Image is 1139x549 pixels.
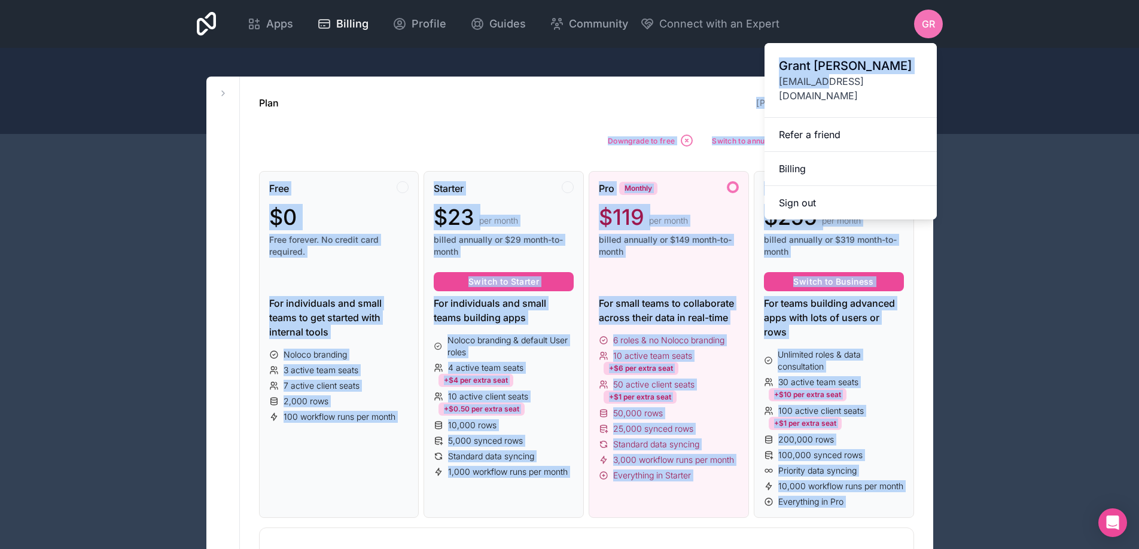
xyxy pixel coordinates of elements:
span: Noloco branding [284,349,347,361]
span: 5,000 synced rows [448,435,523,447]
div: +$4 per extra seat [438,374,513,387]
span: Community [569,16,628,32]
span: GR [922,17,935,31]
span: Free forever. No credit card required. [269,234,409,258]
span: per month [649,215,688,227]
span: Everything in Starter [613,469,691,481]
div: +$10 per extra seat [769,388,846,401]
span: 10,000 workflow runs per month [778,480,903,492]
span: Priority data syncing [778,465,857,477]
a: Community [540,11,638,37]
span: 3 active team seats [284,364,358,376]
span: 4 active team seats [448,362,523,374]
div: For individuals and small teams building apps [434,296,574,325]
a: Billing [765,152,937,186]
span: 200,000 rows [778,434,834,446]
span: Noloco branding & default User roles [447,334,574,358]
span: 1,000 workflow runs per month [448,466,568,478]
span: per month [479,215,518,227]
span: 6 roles & no Noloco branding [613,334,724,346]
div: +$1 per extra seat [604,391,677,404]
span: Profile [412,16,446,32]
button: Switch to Starter [434,272,574,291]
span: 3,000 workflow runs per month [613,454,734,466]
span: $119 [599,205,644,229]
div: Open Intercom Messenger [1098,508,1127,537]
button: Switch to Business [764,272,904,291]
span: Pro [599,181,614,196]
span: Unlimited roles & data consultation [778,349,903,373]
a: Guides [461,11,535,37]
span: 50 active client seats [613,379,695,391]
div: For teams building advanced apps with lots of users or rows [764,296,904,339]
span: Switch to annual plan [712,136,788,145]
a: Refer a friend [765,118,937,152]
button: Connect with an Expert [640,16,779,32]
span: 10 active team seats [613,350,692,362]
span: $255 [764,205,817,229]
button: Sign out [765,186,937,219]
span: 100 workflow runs per month [284,411,395,423]
span: $23 [434,205,474,229]
span: 100,000 synced rows [778,449,863,461]
span: Grant [PERSON_NAME] [779,57,922,74]
span: per month [822,215,861,227]
span: 50,000 rows [613,407,663,419]
div: +$1 per extra seat [769,417,842,430]
div: +$6 per extra seat [604,362,678,375]
span: Standard data syncing [613,438,699,450]
span: [EMAIL_ADDRESS][DOMAIN_NAME] [779,74,922,103]
span: 7 active client seats [284,380,360,392]
h1: Plan [259,96,279,110]
div: +$0.50 per extra seat [438,402,525,416]
span: billed annually or $319 month-to-month [764,234,904,258]
div: Monthly [619,182,657,195]
span: 30 active team seats [778,376,858,388]
a: Billing [307,11,378,37]
span: Everything in Pro [778,496,843,508]
button: Downgrade to free [604,129,698,152]
span: 25,000 synced rows [613,423,693,435]
span: Free [269,181,289,196]
span: Business [764,181,806,196]
div: For small teams to collaborate across their data in real-time [599,296,739,325]
button: Switch to annual plan [708,129,811,152]
div: For individuals and small teams to get started with internal tools [269,296,409,339]
span: Connect with an Expert [659,16,779,32]
span: Standard data syncing [448,450,534,462]
a: Apps [237,11,303,37]
a: [PERSON_NAME]-workspace [756,97,876,108]
span: billed annually or $149 month-to-month [599,234,739,258]
span: Downgrade to free [608,136,675,145]
span: billed annually or $29 month-to-month [434,234,574,258]
a: Profile [383,11,456,37]
span: $0 [269,205,297,229]
span: 100 active client seats [778,405,864,417]
span: 2,000 rows [284,395,328,407]
span: Guides [489,16,526,32]
span: 10 active client seats [448,391,528,402]
span: Apps [266,16,293,32]
span: Billing [336,16,368,32]
span: 10,000 rows [448,419,497,431]
span: Starter [434,181,464,196]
